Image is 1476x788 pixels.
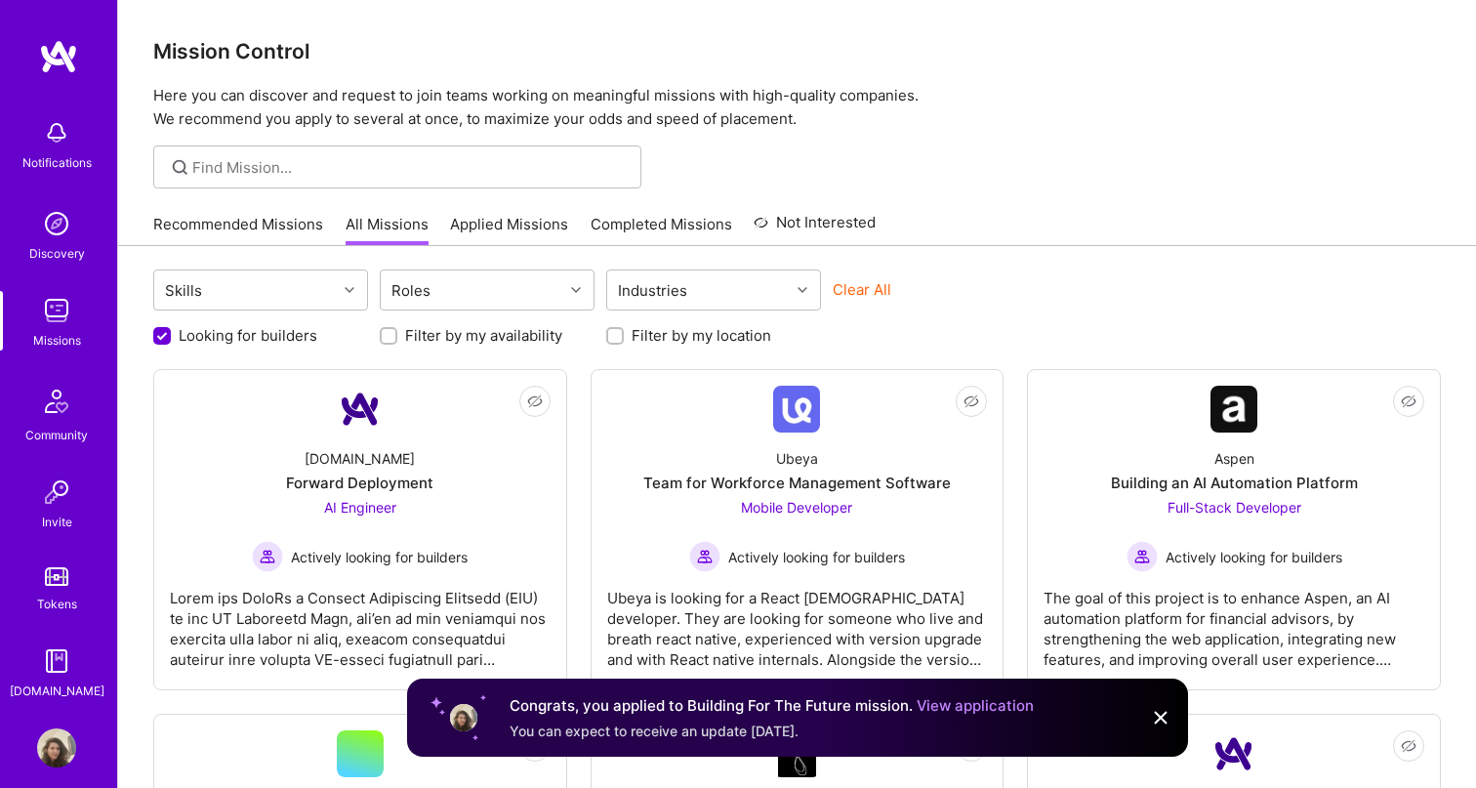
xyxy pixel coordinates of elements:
[632,325,771,346] label: Filter by my location
[37,473,76,512] img: Invite
[291,547,468,567] span: Actively looking for builders
[741,499,852,516] span: Mobile Developer
[346,214,429,246] a: All Missions
[387,276,435,305] div: Roles
[37,642,76,681] img: guide book
[1166,547,1342,567] span: Actively looking for builders
[963,394,979,409] i: icon EyeClosed
[607,386,988,674] a: Company LogoUbeyaTeam for Workforce Management SoftwareMobile Developer Actively looking for buil...
[169,156,191,179] i: icon SearchGrey
[337,386,384,433] img: Company Logo
[607,572,988,670] div: Ubeya is looking for a React [DEMOGRAPHIC_DATA] developer. They are looking for someone who live ...
[450,214,568,246] a: Applied Missions
[510,722,1034,741] div: You can expect to receive an update [DATE].
[689,541,720,572] img: Actively looking for builders
[153,84,1441,131] p: Here you can discover and request to join teams working on meaningful missions with high-quality ...
[170,572,551,670] div: Lorem ips DoloRs a Consect Adipiscing Elitsedd (EIU) te inc UT Laboreetd Magn, ali’en ad min veni...
[37,728,76,767] img: User Avatar
[45,567,68,586] img: tokens
[33,330,81,351] div: Missions
[728,547,905,567] span: Actively looking for builders
[1044,386,1424,674] a: Company LogoAspenBuilding an AI Automation PlatformFull-Stack Developer Actively looking for buil...
[510,694,1034,718] div: Congrats, you applied to Building For The Future mission.
[1210,386,1257,433] img: Company Logo
[305,448,415,469] div: [DOMAIN_NAME]
[1044,572,1424,670] div: The goal of this project is to enhance Aspen, an AI automation platform for financial advisors, b...
[405,325,562,346] label: Filter by my availability
[754,211,876,246] a: Not Interested
[1214,448,1254,469] div: Aspen
[252,541,283,572] img: Actively looking for builders
[22,152,92,173] div: Notifications
[591,214,732,246] a: Completed Missions
[25,425,88,445] div: Community
[37,291,76,330] img: teamwork
[1111,473,1358,493] div: Building an AI Automation Platform
[1401,394,1416,409] i: icon EyeClosed
[527,394,543,409] i: icon EyeClosed
[33,378,80,425] img: Community
[170,386,551,674] a: Company Logo[DOMAIN_NAME]Forward DeploymentAI Engineer Actively looking for buildersActively look...
[160,276,207,305] div: Skills
[324,499,396,516] span: AI Engineer
[153,214,323,246] a: Recommended Missions
[917,696,1034,715] a: View application
[37,204,76,243] img: discovery
[833,279,891,300] button: Clear All
[776,448,818,469] div: Ubeya
[1168,499,1301,516] span: Full-Stack Developer
[42,512,72,532] div: Invite
[571,285,581,295] i: icon Chevron
[773,386,820,433] img: Company Logo
[37,594,77,614] div: Tokens
[32,728,81,767] a: User Avatar
[286,473,433,493] div: Forward Deployment
[179,325,317,346] label: Looking for builders
[37,113,76,152] img: bell
[448,702,479,733] img: User profile
[345,285,354,295] i: icon Chevron
[1149,706,1172,729] img: Close
[29,243,85,264] div: Discovery
[39,39,78,74] img: logo
[192,157,627,178] input: Find Mission...
[10,681,104,701] div: [DOMAIN_NAME]
[798,285,807,295] i: icon Chevron
[153,39,1441,63] h3: Mission Control
[613,276,692,305] div: Industries
[643,473,951,493] div: Team for Workforce Management Software
[1127,541,1158,572] img: Actively looking for builders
